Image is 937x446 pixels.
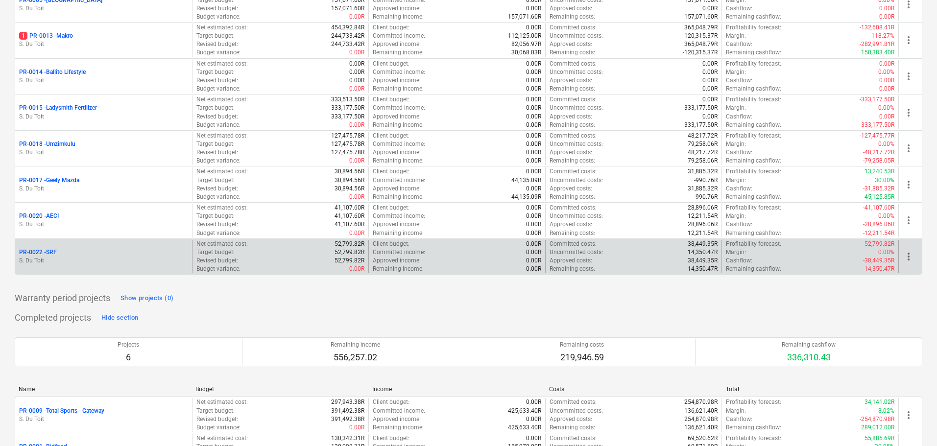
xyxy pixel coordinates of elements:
[702,76,718,85] p: 0.00R
[196,113,238,121] p: Revised budget :
[373,121,424,129] p: Remaining income :
[349,60,364,68] p: 0.00R
[863,220,894,229] p: -28,896.06R
[196,240,248,248] p: Net estimated cost :
[196,76,238,85] p: Revised budget :
[550,13,595,21] p: Remaining costs :
[683,32,718,40] p: -120,315.37R
[903,409,914,421] span: more_vert
[196,85,240,93] p: Budget variance :
[550,60,597,68] p: Committed costs :
[196,23,248,32] p: Net estimated cost :
[349,13,364,21] p: 0.00R
[19,32,188,48] div: 1PR-0013 -MakroS. Du Toit
[196,148,238,157] p: Revised budget :
[19,248,188,265] div: PR-0022 -SRFS. Du Toit
[550,204,597,212] p: Committed costs :
[688,132,718,140] p: 48,217.72R
[373,60,409,68] p: Client budget :
[688,212,718,220] p: 12,211.54R
[196,157,240,165] p: Budget variance :
[19,76,188,85] p: S. Du Toit
[335,212,364,220] p: 41,107.60R
[726,229,781,237] p: Remaining cashflow :
[526,240,541,248] p: 0.00R
[19,212,59,220] p: PR-0020 - AECI
[684,40,718,48] p: 365,048.79R
[101,312,138,324] div: Hide section
[19,68,188,85] div: PR-0014 -Ballito LifestyleS. Du Toit
[550,32,603,40] p: Uncommitted costs :
[331,148,364,157] p: 127,475.78R
[526,95,541,104] p: 0.00R
[196,95,248,104] p: Net estimated cost :
[879,113,894,121] p: 0.00R
[550,4,592,13] p: Approved costs :
[196,167,248,176] p: Net estimated cost :
[726,32,746,40] p: Margin :
[526,113,541,121] p: 0.00R
[688,257,718,265] p: 38,449.35R
[694,176,718,185] p: -990.76R
[526,121,541,129] p: 0.00R
[550,176,603,185] p: Uncommitted costs :
[688,240,718,248] p: 38,449.35R
[879,85,894,93] p: 0.00R
[196,220,238,229] p: Revised budget :
[196,185,238,193] p: Revised budget :
[550,48,595,57] p: Remaining costs :
[526,212,541,220] p: 0.00R
[726,60,781,68] p: Profitability forecast :
[726,48,781,57] p: Remaining cashflow :
[335,257,364,265] p: 52,799.82R
[335,167,364,176] p: 30,894.56R
[863,148,894,157] p: -48,217.72R
[373,132,409,140] p: Client budget :
[863,204,894,212] p: -41,107.60R
[688,220,718,229] p: 28,896.06R
[196,176,235,185] p: Target budget :
[726,13,781,21] p: Remaining cashflow :
[331,40,364,48] p: 244,733.42R
[19,40,188,48] p: S. Du Toit
[335,248,364,257] p: 52,799.82R
[863,157,894,165] p: -79,258.05R
[19,212,188,229] div: PR-0020 -AECIS. Du Toit
[782,352,836,363] p: 336,310.43
[688,185,718,193] p: 31,885.32R
[526,132,541,140] p: 0.00R
[349,265,364,273] p: 0.00R
[196,265,240,273] p: Budget variance :
[331,113,364,121] p: 333,177.50R
[861,48,894,57] p: 150,383.40R
[526,23,541,32] p: 0.00R
[860,132,894,140] p: -127,475.77R
[373,76,421,85] p: Approved income :
[526,76,541,85] p: 0.00R
[865,193,894,201] p: 45,125.85R
[879,13,894,21] p: 0.00R
[560,352,604,363] p: 219,946.59
[331,104,364,112] p: 333,177.50R
[702,68,718,76] p: 0.00R
[726,248,746,257] p: Margin :
[879,4,894,13] p: 0.00R
[726,193,781,201] p: Remaining cashflow :
[726,185,752,193] p: Cashflow :
[726,95,781,104] p: Profitability forecast :
[19,257,188,265] p: S. Du Toit
[688,265,718,273] p: 14,350.47R
[726,176,746,185] p: Margin :
[878,248,894,257] p: 0.00%
[118,352,139,363] p: 6
[860,121,894,129] p: -333,177.50R
[15,312,91,324] p: Completed projects
[684,121,718,129] p: 333,177.50R
[19,415,188,423] p: S. Du Toit
[688,204,718,212] p: 28,896.06R
[684,13,718,21] p: 157,071.60R
[526,204,541,212] p: 0.00R
[702,113,718,121] p: 0.00R
[865,167,894,176] p: 13,240.53R
[526,248,541,257] p: 0.00R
